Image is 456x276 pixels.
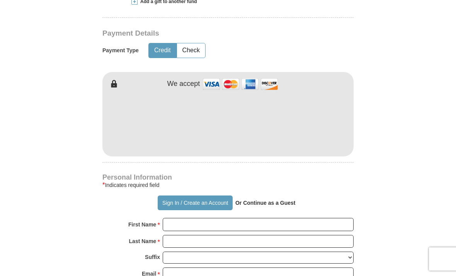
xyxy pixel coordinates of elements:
[145,252,160,262] strong: Suffix
[129,236,157,247] strong: Last Name
[158,195,232,210] button: Sign In / Create an Account
[102,47,139,54] h5: Payment Type
[102,174,354,180] h4: Personal Information
[149,43,176,58] button: Credit
[167,80,200,88] h4: We accept
[102,29,299,38] h3: Payment Details
[235,200,296,206] strong: Or Continue as a Guest
[177,43,205,58] button: Check
[102,180,354,190] div: Indicates required field
[128,219,156,230] strong: First Name
[202,76,279,93] img: credit cards accepted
